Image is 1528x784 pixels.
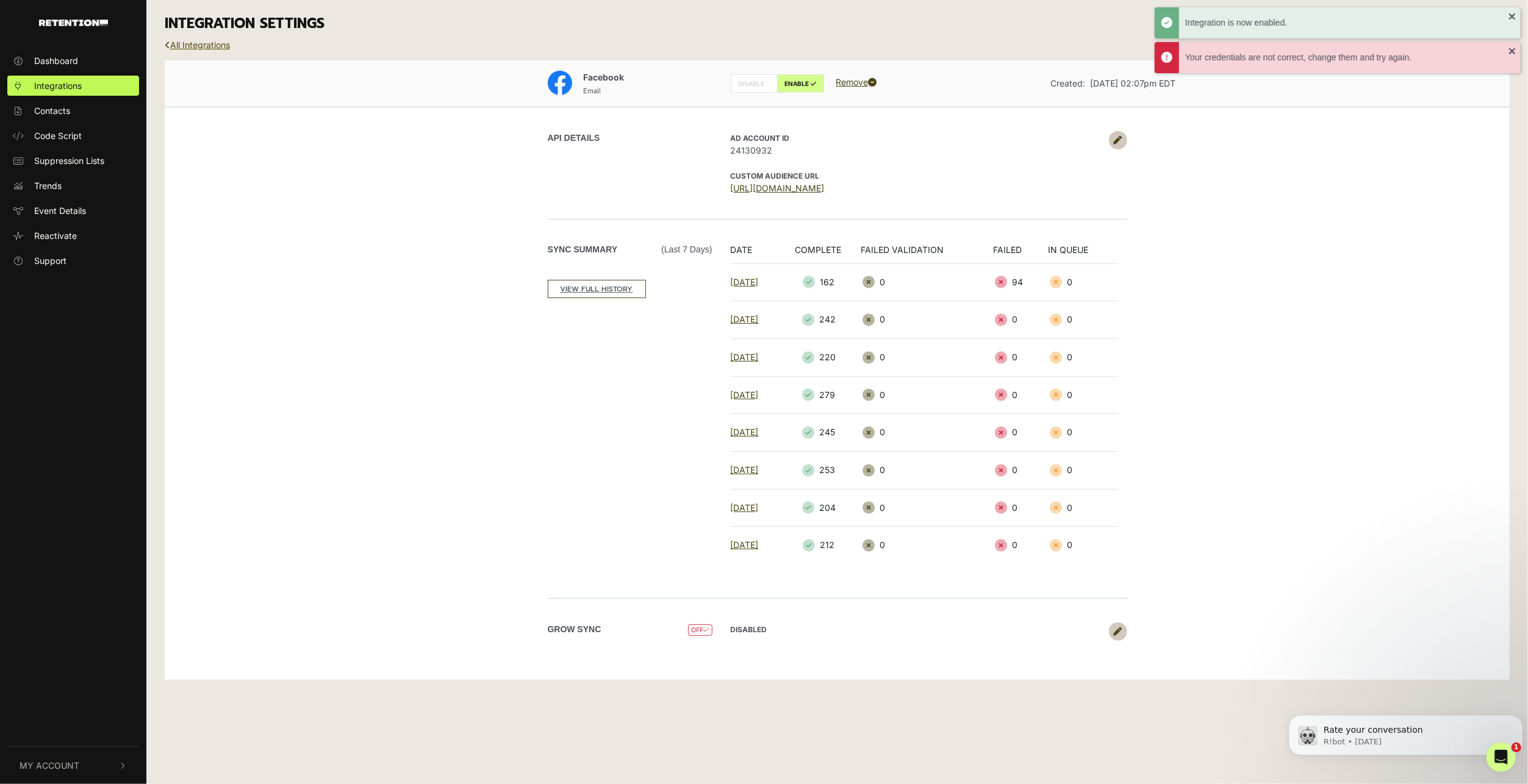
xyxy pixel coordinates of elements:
[731,144,1103,157] span: 24130932
[731,352,759,362] a: [DATE]
[34,154,104,167] span: Suppression Lists
[861,451,994,489] td: 0
[1185,16,1508,29] div: Integration is now enabled.
[1091,78,1176,88] span: [DATE] 02:07pm EDT
[1048,527,1117,564] td: 0
[34,79,82,92] span: Integrations
[1512,743,1521,752] span: 1
[34,204,86,217] span: Event Details
[783,489,861,527] td: 204
[994,338,1048,376] td: 0
[783,243,861,264] th: COMPLETE
[731,74,778,93] label: DISABLE
[994,527,1048,564] td: 0
[1048,376,1117,414] td: 0
[1048,414,1117,452] td: 0
[7,747,139,784] button: My Account
[731,427,759,437] a: [DATE]
[861,263,994,301] td: 0
[994,376,1048,414] td: 0
[34,229,77,242] span: Reactivate
[1048,301,1117,339] td: 0
[1051,78,1086,88] span: Created:
[1048,338,1117,376] td: 0
[7,101,139,121] a: Contacts
[731,540,759,550] a: [DATE]
[548,280,646,298] a: VIEW FULL HISTORY
[1048,451,1117,489] td: 0
[165,40,230,50] a: All Integrations
[1048,263,1117,301] td: 0
[34,54,78,67] span: Dashboard
[777,74,824,93] label: ENABLE
[7,51,139,71] a: Dashboard
[731,314,759,324] a: [DATE]
[994,489,1048,527] td: 0
[731,390,759,400] a: [DATE]
[1048,243,1117,264] th: IN QUEUE
[548,623,601,636] label: Grow Sync
[20,759,79,772] span: My Account
[1185,51,1508,64] div: Your credentials are not correct, change them and try again.
[783,451,861,489] td: 253
[994,263,1048,301] td: 94
[548,243,712,256] label: Sync Summary
[34,179,62,192] span: Trends
[731,277,759,287] a: [DATE]
[861,527,994,564] td: 0
[584,72,625,82] span: Facebook
[994,451,1048,489] td: 0
[783,338,861,376] td: 220
[661,243,712,256] span: (Last 7 days)
[731,183,825,193] a: [URL][DOMAIN_NAME]
[836,77,877,87] a: Remove
[7,226,139,246] a: Reactivate
[34,129,82,142] span: Code Script
[7,151,139,171] a: Suppression Lists
[688,624,712,636] span: OFF
[861,414,994,452] td: 0
[34,104,70,117] span: Contacts
[731,625,767,634] strong: DISABLED
[783,301,861,339] td: 242
[7,251,139,271] a: Support
[783,376,861,414] td: 279
[34,254,66,267] span: Support
[731,171,820,180] strong: CUSTOM AUDIENCE URL
[7,126,139,146] a: Code Script
[994,414,1048,452] td: 0
[7,176,139,196] a: Trends
[1284,690,1528,775] iframe: Intercom notifications message
[994,301,1048,339] td: 0
[731,243,783,264] th: DATE
[861,376,994,414] td: 0
[861,301,994,339] td: 0
[584,87,601,95] small: Email
[731,465,759,475] a: [DATE]
[861,243,994,264] th: FAILED VALIDATION
[783,263,861,301] td: 162
[783,527,861,564] td: 212
[994,243,1048,264] th: FAILED
[861,338,994,376] td: 0
[39,20,108,26] img: Retention.com
[7,76,139,96] a: Integrations
[731,134,790,143] strong: AD Account ID
[548,132,600,144] label: API DETAILS
[165,15,1510,32] h3: INTEGRATION SETTINGS
[783,414,861,452] td: 245
[1487,743,1516,772] iframe: Intercom live chat
[548,71,572,95] img: Facebook
[1048,489,1117,527] td: 0
[7,201,139,221] a: Event Details
[861,489,994,527] td: 0
[731,502,759,513] a: [DATE]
